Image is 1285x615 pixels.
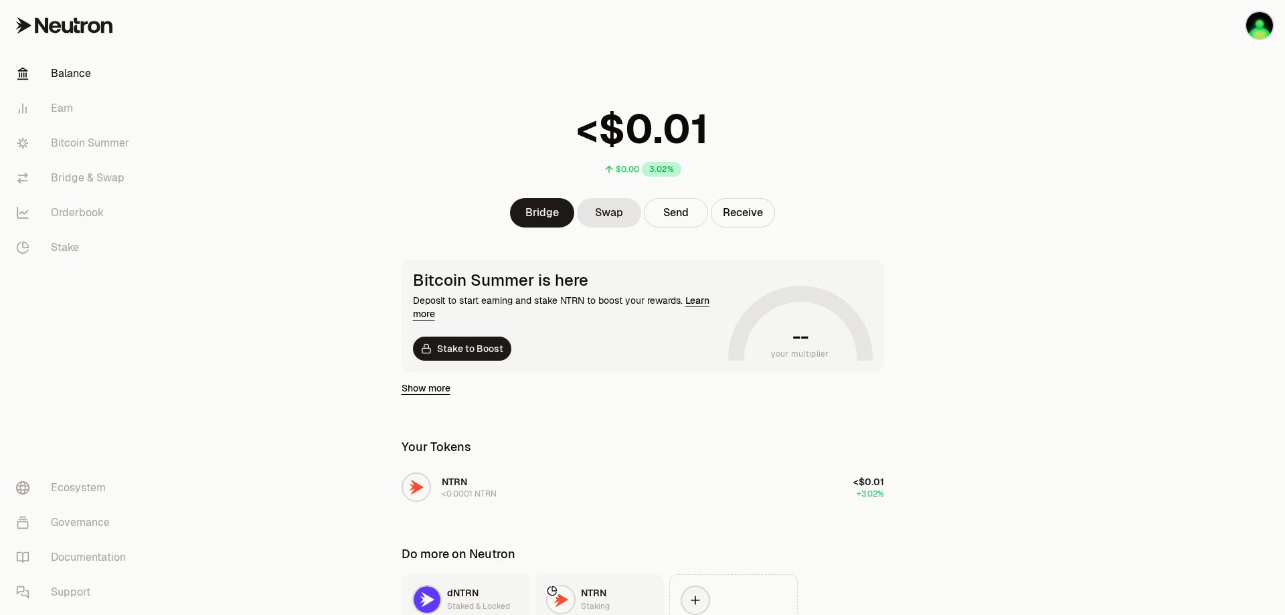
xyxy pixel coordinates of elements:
a: Show more [402,381,450,395]
span: NTRN [581,587,606,599]
img: NTRN Logo [403,474,430,501]
div: Deposit to start earning and stake NTRN to boost your rewards. [413,294,723,321]
a: Support [5,575,145,610]
a: Bitcoin Summer [5,126,145,161]
a: Balance [5,56,145,91]
a: Bridge [510,198,574,228]
img: NTRN Logo [547,586,574,613]
span: NTRN [442,476,467,488]
div: <0.0001 NTRN [442,489,497,499]
div: $0.00 [616,164,639,175]
a: Bridge & Swap [5,161,145,195]
button: Receive [711,198,775,228]
button: Send [644,198,708,228]
div: Your Tokens [402,438,471,456]
span: +3.02% [857,489,884,499]
a: Earn [5,91,145,126]
div: Bitcoin Summer is here [413,271,723,290]
a: Governance [5,505,145,540]
div: 3.02% [642,162,681,177]
h1: -- [792,326,808,347]
span: <$0.01 [853,476,884,488]
span: your multiplier [771,347,829,361]
span: dNTRN [447,587,479,599]
a: Orderbook [5,195,145,230]
a: Stake [5,230,145,265]
a: Stake to Boost [413,337,511,361]
a: Documentation [5,540,145,575]
a: Swap [577,198,641,228]
img: emreugur [1246,12,1273,39]
div: Staking [581,600,610,613]
img: dNTRN Logo [414,586,440,613]
a: Ecosystem [5,470,145,505]
div: Do more on Neutron [402,545,515,563]
div: Staked & Locked [447,600,510,613]
button: NTRN LogoNTRN<0.0001 NTRN<$0.01+3.02% [394,467,892,507]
